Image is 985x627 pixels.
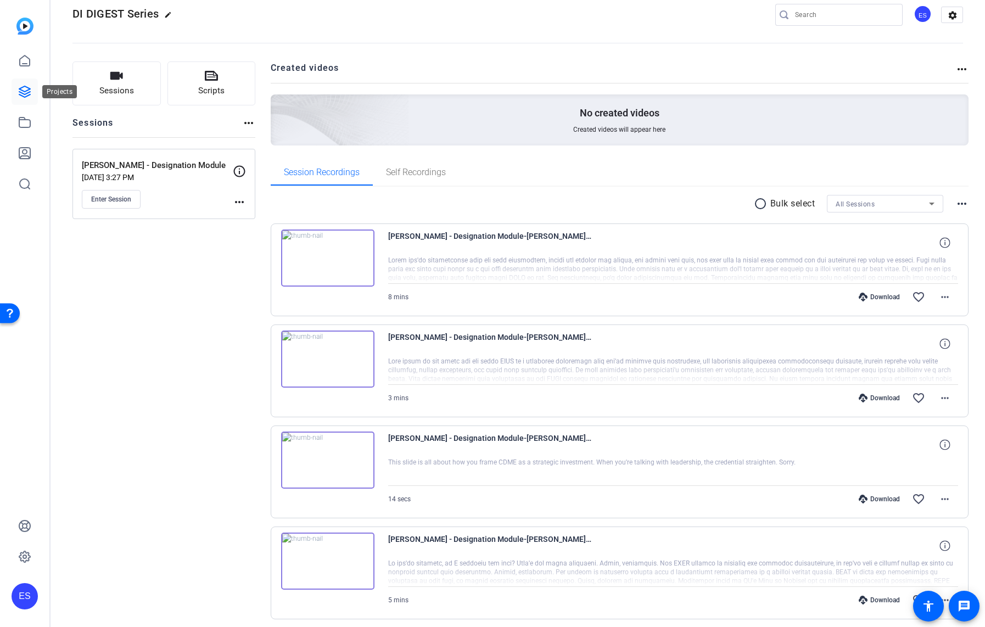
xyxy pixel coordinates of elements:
[938,594,952,607] mat-icon: more_horiz
[72,7,159,20] span: DI DIGEST Series
[770,197,815,210] p: Bulk select
[853,596,905,604] div: Download
[388,495,411,503] span: 14 secs
[16,18,33,35] img: blue-gradient.svg
[164,11,177,24] mat-icon: edit
[914,5,933,24] ngx-avatar: Emily Scheiderer
[388,432,591,458] span: [PERSON_NAME] - Designation Module-[PERSON_NAME]-2025-08-25-16-16-43-025-0
[580,107,659,120] p: No created videos
[912,594,925,607] mat-icon: favorite_border
[72,61,161,105] button: Sessions
[922,600,935,613] mat-icon: accessibility
[388,331,591,357] span: [PERSON_NAME] - Designation Module-[PERSON_NAME]-2025-08-25-16-17-52-162-0
[754,197,770,210] mat-icon: radio_button_unchecked
[938,290,952,304] mat-icon: more_horiz
[42,85,77,98] div: Projects
[82,173,233,182] p: [DATE] 3:27 PM
[912,391,925,405] mat-icon: favorite_border
[271,61,956,83] h2: Created videos
[958,600,971,613] mat-icon: message
[836,200,875,208] span: All Sessions
[12,583,38,609] div: ES
[388,596,408,604] span: 5 mins
[281,331,374,388] img: thumb-nail
[942,7,964,24] mat-icon: settings
[167,61,256,105] button: Scripts
[91,195,131,204] span: Enter Session
[281,432,374,489] img: thumb-nail
[573,125,665,134] span: Created videos will appear here
[198,85,225,97] span: Scripts
[955,63,969,76] mat-icon: more_horiz
[853,394,905,402] div: Download
[853,495,905,503] div: Download
[938,492,952,506] mat-icon: more_horiz
[914,5,932,23] div: ES
[99,85,134,97] span: Sessions
[795,8,894,21] input: Search
[386,168,446,177] span: Self Recordings
[388,293,408,301] span: 8 mins
[388,394,408,402] span: 3 mins
[72,116,114,137] h2: Sessions
[388,229,591,256] span: [PERSON_NAME] - Designation Module-[PERSON_NAME]-2025-08-25-16-22-47-289-0
[233,195,246,209] mat-icon: more_horiz
[853,293,905,301] div: Download
[912,492,925,506] mat-icon: favorite_border
[82,190,141,209] button: Enter Session
[284,168,360,177] span: Session Recordings
[281,533,374,590] img: thumb-nail
[82,159,233,172] p: [PERSON_NAME] - Designation Module
[388,533,591,559] span: [PERSON_NAME] - Designation Module-[PERSON_NAME]-2025-08-25-16-10-10-592-0
[938,391,952,405] mat-icon: more_horiz
[281,229,374,287] img: thumb-nail
[242,116,255,130] mat-icon: more_horiz
[955,197,969,210] mat-icon: more_horiz
[912,290,925,304] mat-icon: favorite_border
